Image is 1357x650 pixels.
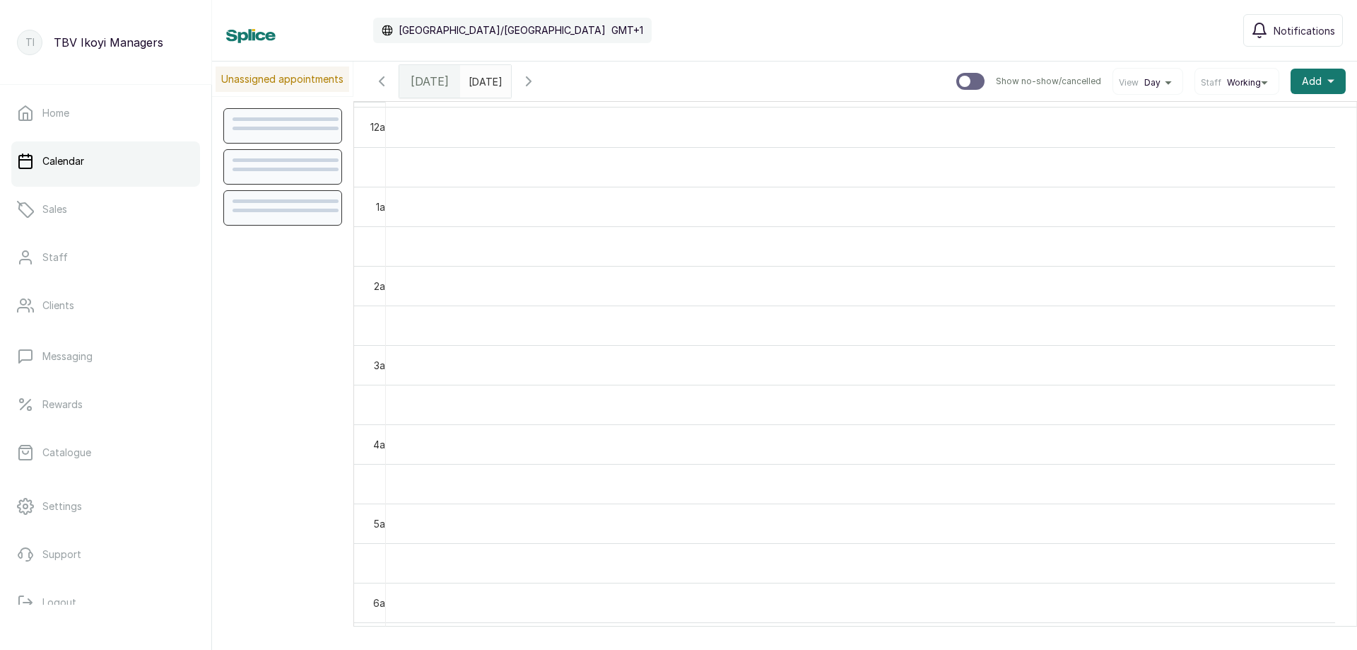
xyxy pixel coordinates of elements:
p: Home [42,106,69,120]
p: Sales [42,202,67,216]
p: Staff [42,250,68,265]
div: 4am [370,437,396,452]
div: 2am [371,279,396,294]
button: Add [1291,69,1346,94]
p: [GEOGRAPHIC_DATA]/[GEOGRAPHIC_DATA] [399,23,606,37]
span: [DATE] [411,73,449,90]
p: GMT+1 [611,23,643,37]
p: TI [25,35,35,50]
span: Day [1144,77,1161,88]
div: 3am [371,358,396,373]
div: 12am [368,120,396,134]
p: Messaging [42,349,93,364]
span: Working [1227,77,1261,88]
a: Sales [11,190,200,229]
div: [DATE] [399,65,460,98]
p: Unassigned appointments [216,66,349,92]
a: Support [11,535,200,574]
a: Home [11,93,200,133]
span: Add [1302,74,1322,88]
a: Calendar [11,141,200,181]
a: Catalogue [11,433,200,472]
p: Support [42,547,81,562]
a: Messaging [11,337,200,376]
p: Rewards [42,397,83,412]
span: Notifications [1274,23,1335,38]
a: Clients [11,286,200,325]
p: Settings [42,499,82,513]
p: Clients [42,298,74,313]
span: View [1119,77,1139,88]
p: Calendar [42,154,84,168]
div: 6am [370,596,396,610]
p: Catalogue [42,446,91,460]
span: Staff [1201,77,1221,88]
p: Show no-show/cancelled [996,76,1101,87]
p: Logout [42,596,76,610]
a: Settings [11,487,200,526]
a: Staff [11,238,200,277]
a: Rewards [11,385,200,424]
button: Notifications [1243,14,1343,47]
div: 1am [373,199,396,214]
button: ViewDay [1119,77,1177,88]
p: TBV Ikoyi Managers [54,34,163,51]
div: 5am [370,516,396,531]
button: StaffWorking [1201,77,1273,88]
button: Logout [11,583,200,622]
